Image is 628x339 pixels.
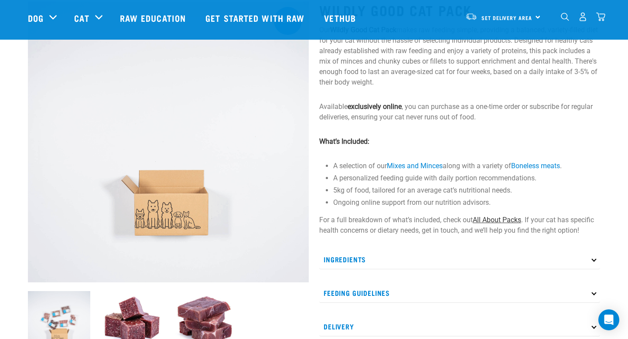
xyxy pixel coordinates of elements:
li: 5kg of food, tailored for an average cat’s nutritional needs. [333,185,600,196]
p: Our makes raw feeding simple, providing a balanced, variety-filled diet for your cat without the ... [319,25,600,88]
img: user.png [578,12,587,21]
li: A selection of our along with a variety of . [333,161,600,171]
img: home-icon@2x.png [596,12,605,21]
a: Vethub [315,0,367,35]
strong: exclusively online [348,102,402,111]
div: Open Intercom Messenger [598,309,619,330]
a: All About Packs [473,216,521,224]
img: van-moving.png [465,13,477,20]
img: home-icon-1@2x.png [561,13,569,21]
a: Raw Education [111,0,197,35]
p: For a full breakdown of what’s included, check out . If your cat has specific health concerns or ... [319,215,600,236]
p: Feeding Guidelines [319,283,600,303]
li: A personalized feeding guide with daily portion recommendations. [333,173,600,183]
p: Available , you can purchase as a one-time order or subscribe for regular deliveries, ensuring yo... [319,102,600,122]
span: Set Delivery Area [481,16,532,19]
p: Delivery [319,317,600,336]
a: Mixes and Minces [387,162,443,170]
p: Ingredients [319,250,600,269]
a: Cat [74,11,89,24]
li: Ongoing online support from our nutrition advisors. [333,197,600,208]
a: Get started with Raw [197,0,315,35]
img: Cat 0 2sec [28,2,309,282]
a: Boneless meats [511,162,560,170]
a: Dog [28,11,44,24]
strong: What’s Included: [319,137,369,146]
